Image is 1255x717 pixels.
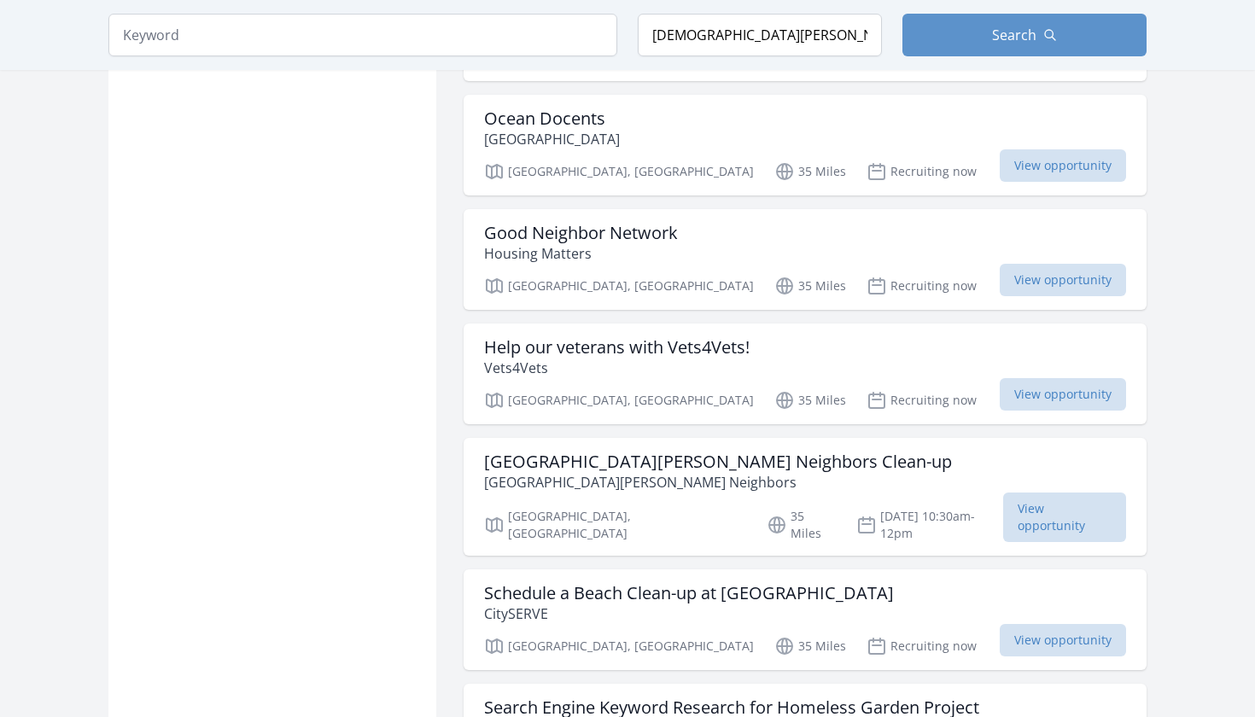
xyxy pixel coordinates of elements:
[464,438,1147,556] a: [GEOGRAPHIC_DATA][PERSON_NAME] Neighbors Clean-up [GEOGRAPHIC_DATA][PERSON_NAME] Neighbors [GEOGR...
[867,276,977,296] p: Recruiting now
[484,508,746,542] p: [GEOGRAPHIC_DATA], [GEOGRAPHIC_DATA]
[484,603,894,624] p: CitySERVE
[774,276,846,296] p: 35 Miles
[464,569,1147,670] a: Schedule a Beach Clean-up at [GEOGRAPHIC_DATA] CitySERVE [GEOGRAPHIC_DATA], [GEOGRAPHIC_DATA] 35 ...
[1000,624,1126,656] span: View opportunity
[108,14,617,56] input: Keyword
[484,108,620,129] h3: Ocean Docents
[484,337,750,358] h3: Help our veterans with Vets4Vets!
[902,14,1147,56] button: Search
[992,25,1036,45] span: Search
[484,358,750,378] p: Vets4Vets
[484,276,754,296] p: [GEOGRAPHIC_DATA], [GEOGRAPHIC_DATA]
[484,390,754,411] p: [GEOGRAPHIC_DATA], [GEOGRAPHIC_DATA]
[484,243,678,264] p: Housing Matters
[484,223,678,243] h3: Good Neighbor Network
[464,95,1147,195] a: Ocean Docents [GEOGRAPHIC_DATA] [GEOGRAPHIC_DATA], [GEOGRAPHIC_DATA] 35 Miles Recruiting now View...
[774,636,846,656] p: 35 Miles
[867,636,977,656] p: Recruiting now
[484,472,952,493] p: [GEOGRAPHIC_DATA][PERSON_NAME] Neighbors
[1000,264,1126,296] span: View opportunity
[774,390,846,411] p: 35 Miles
[484,636,754,656] p: [GEOGRAPHIC_DATA], [GEOGRAPHIC_DATA]
[484,161,754,182] p: [GEOGRAPHIC_DATA], [GEOGRAPHIC_DATA]
[767,508,837,542] p: 35 Miles
[1000,149,1126,182] span: View opportunity
[464,324,1147,424] a: Help our veterans with Vets4Vets! Vets4Vets [GEOGRAPHIC_DATA], [GEOGRAPHIC_DATA] 35 Miles Recruit...
[484,129,620,149] p: [GEOGRAPHIC_DATA]
[774,161,846,182] p: 35 Miles
[464,209,1147,310] a: Good Neighbor Network Housing Matters [GEOGRAPHIC_DATA], [GEOGRAPHIC_DATA] 35 Miles Recruiting no...
[1000,378,1126,411] span: View opportunity
[484,452,952,472] h3: [GEOGRAPHIC_DATA][PERSON_NAME] Neighbors Clean-up
[1003,493,1126,542] span: View opportunity
[856,508,1003,542] p: [DATE] 10:30am-12pm
[638,14,882,56] input: Location
[867,390,977,411] p: Recruiting now
[867,161,977,182] p: Recruiting now
[484,583,894,603] h3: Schedule a Beach Clean-up at [GEOGRAPHIC_DATA]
